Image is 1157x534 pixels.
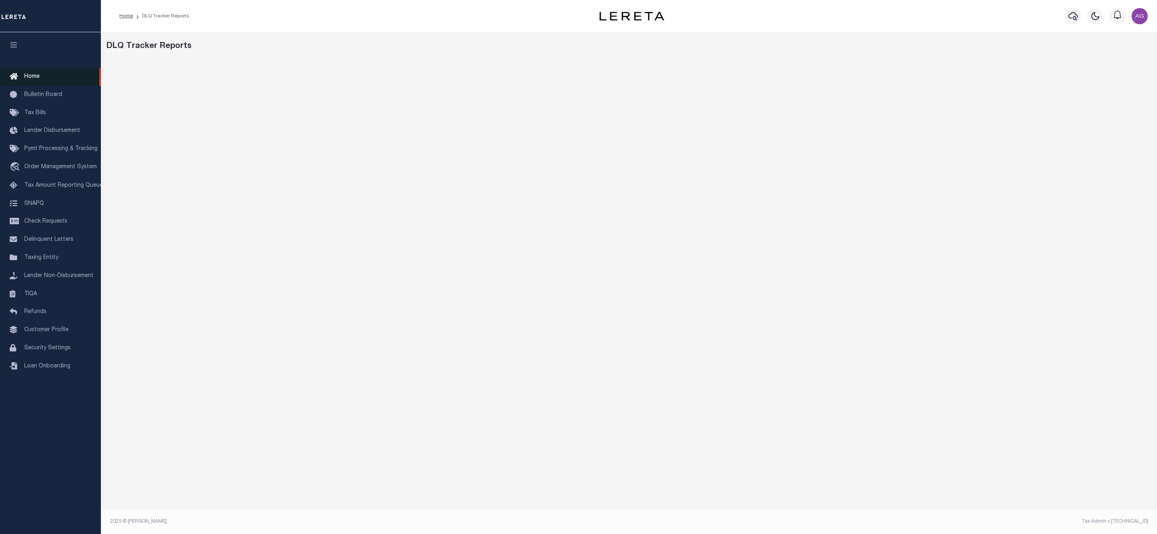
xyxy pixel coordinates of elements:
li: DLQ Tracker Reports [133,13,189,20]
span: Lender Disbursement [24,128,80,133]
span: Taxing Entity [24,255,58,261]
i: travel_explore [10,162,23,173]
span: SNAPQ [24,200,44,206]
span: Home [24,74,40,79]
span: Tax Bills [24,110,46,116]
span: Customer Profile [24,327,69,333]
span: Lender Non-Disbursement [24,273,94,279]
span: Delinquent Letters [24,237,73,242]
a: Home [119,14,133,19]
span: Loan Onboarding [24,363,70,369]
img: svg+xml;base64,PHN2ZyB4bWxucz0iaHR0cDovL3d3dy53My5vcmcvMjAwMC9zdmciIHBvaW50ZXItZXZlbnRzPSJub25lIi... [1132,8,1148,24]
span: TIQA [24,291,37,296]
span: Check Requests [24,219,67,224]
span: Order Management System [24,164,97,170]
span: Security Settings [24,345,71,351]
span: Refunds [24,309,46,315]
span: Bulletin Board [24,92,62,98]
img: logo-dark.svg [599,12,664,21]
span: Pymt Processing & Tracking [24,146,98,152]
div: DLQ Tracker Reports [107,40,1152,52]
span: Tax Amount Reporting Queue [24,183,103,188]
